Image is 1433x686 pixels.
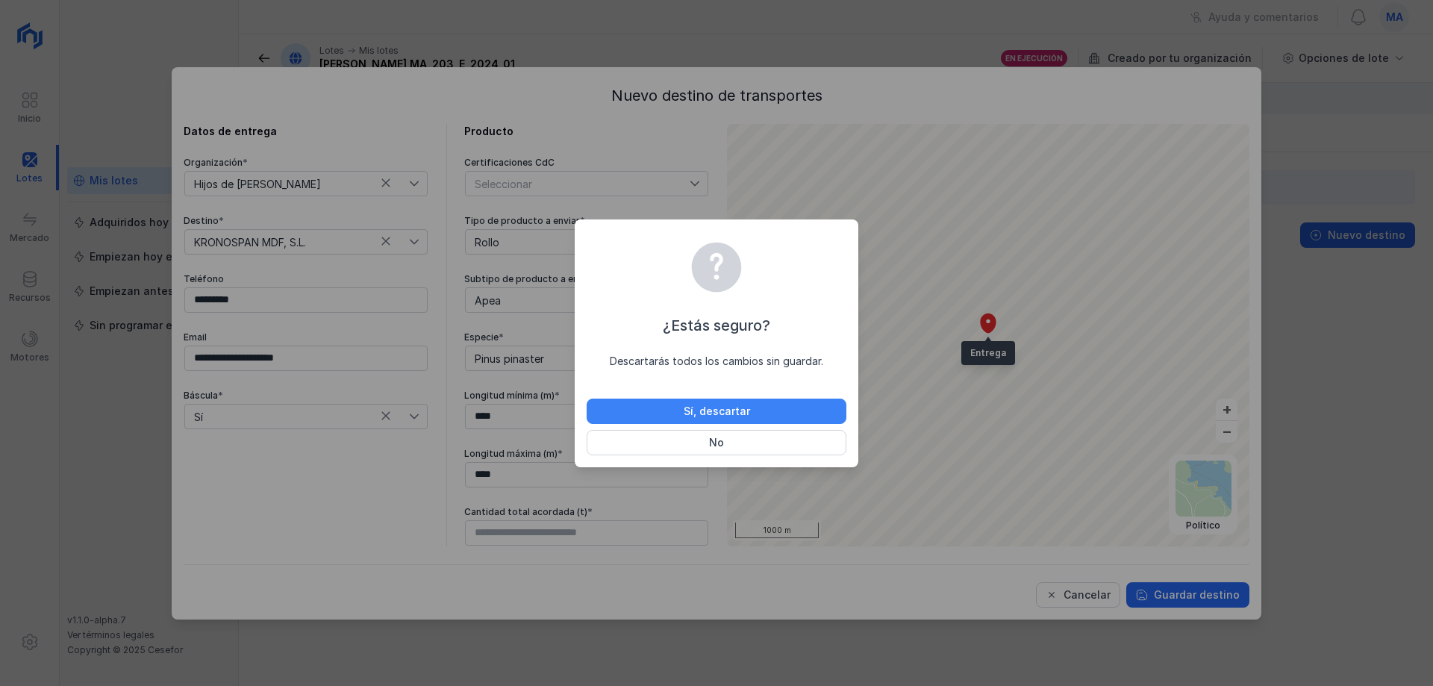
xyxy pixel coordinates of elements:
[587,315,846,336] div: ¿Estás seguro?
[587,399,846,424] button: Sí, descartar
[587,354,846,369] div: Descartarás todos los cambios sin guardar.
[684,404,750,419] div: Sí, descartar
[709,435,724,450] div: No
[587,430,846,455] button: No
